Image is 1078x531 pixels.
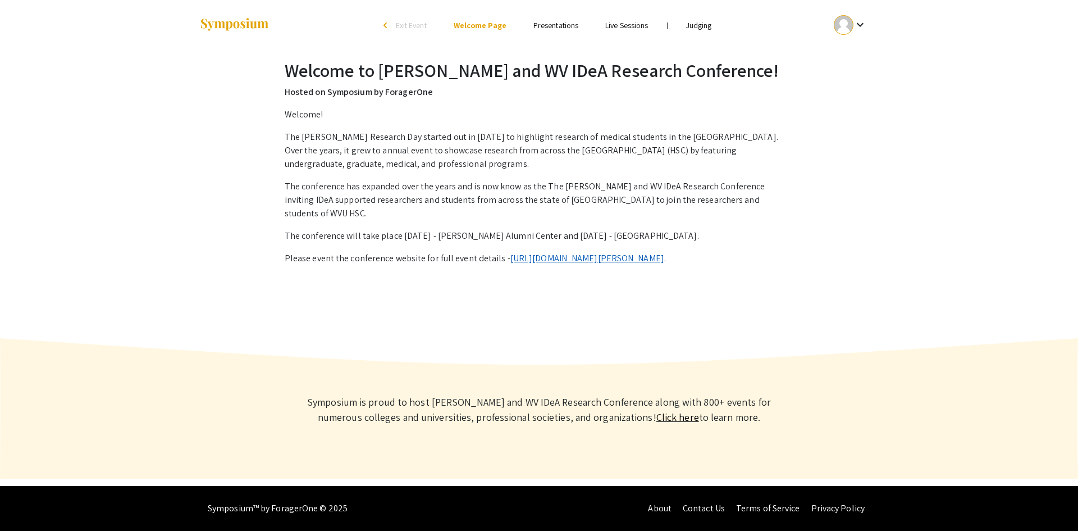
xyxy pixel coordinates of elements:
button: Expand account dropdown [822,12,879,38]
div: arrow_back_ios [383,22,390,29]
mat-icon: Expand account dropdown [853,18,867,31]
p: Hosted on Symposium by ForagerOne [285,85,793,99]
a: [URL][DOMAIN_NAME][PERSON_NAME] [510,252,664,264]
a: Presentations [533,20,578,30]
p: Symposium is proud to host [PERSON_NAME] and WV IDeA Research Conference along with 800+ events f... [298,394,780,425]
div: Symposium™ by ForagerOne © 2025 [208,486,348,531]
p: The [PERSON_NAME] Research Day started out in [DATE] to highlight research of medical students in... [285,130,793,171]
li: | [662,20,673,30]
a: Privacy Policy [811,502,865,514]
a: About [648,502,672,514]
a: Learn more about Symposium [656,411,699,424]
p: The conference has expanded over the years and is now know as the The [PERSON_NAME] and WV IDeA R... [285,180,793,220]
h2: Welcome to [PERSON_NAME] and WV IDeA Research Conference! [285,60,793,81]
a: Contact Us [683,502,725,514]
a: Welcome Page [454,20,506,30]
p: The conference will take place [DATE] - [PERSON_NAME] Alumni Center and [DATE] - [GEOGRAPHIC_DATA]. [285,229,793,243]
span: Exit Event [396,20,427,30]
a: Terms of Service [736,502,800,514]
p: Welcome! [285,108,793,121]
iframe: Chat [8,480,48,523]
a: Judging [686,20,712,30]
img: Symposium by ForagerOne [199,17,269,33]
a: Live Sessions [605,20,648,30]
p: Please event the conference website for full event details - . [285,252,793,265]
